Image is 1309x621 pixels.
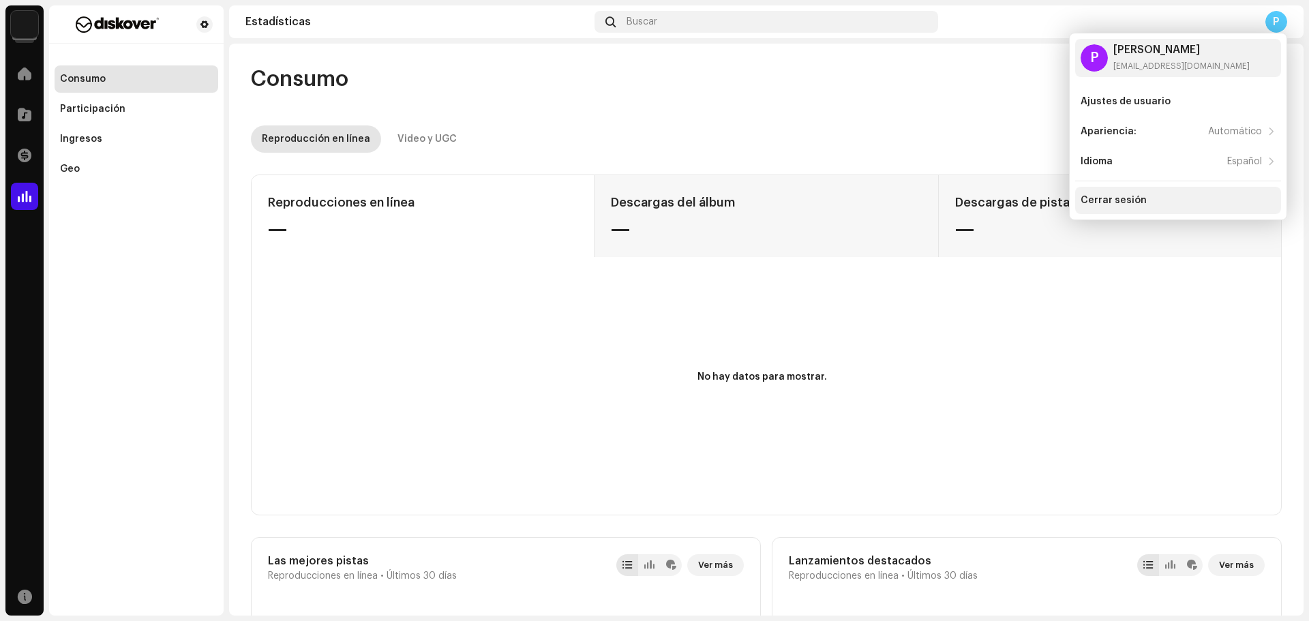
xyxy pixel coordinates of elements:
[262,125,370,153] div: Reproducción en línea
[1075,187,1281,214] re-m-nav-item: Cerrar sesión
[697,372,827,382] text: No hay datos para mostrar.
[907,571,978,581] span: Últimos 30 días
[1113,44,1250,55] div: [PERSON_NAME]
[11,11,38,38] img: 297a105e-aa6c-4183-9ff4-27133c00f2e2
[1081,44,1108,72] div: P
[1081,96,1171,107] div: Ajustes de usuario
[1219,551,1254,579] span: Ver más
[1208,554,1265,576] button: Ver más
[397,125,457,153] div: Video y UGC
[60,104,125,115] div: Participación
[1075,88,1281,115] re-m-nav-item: Ajustes de usuario
[627,16,657,27] span: Buscar
[55,95,218,123] re-m-nav-item: Participación
[55,125,218,153] re-m-nav-item: Ingresos
[1113,61,1250,72] div: [EMAIL_ADDRESS][DOMAIN_NAME]
[1227,156,1262,167] div: Español
[55,155,218,183] re-m-nav-item: Geo
[789,554,978,568] div: Lanzamientos destacados
[789,571,899,581] span: Reproducciones en línea
[1081,195,1147,206] div: Cerrar sesión
[60,16,175,33] img: f29a3560-dd48-4e38-b32b-c7dc0a486f0f
[1208,126,1262,137] div: Automático
[698,551,733,579] span: Ver más
[380,571,384,581] span: •
[387,571,457,581] span: Últimos 30 días
[60,164,80,175] div: Geo
[901,571,905,581] span: •
[1265,11,1287,33] div: P
[268,571,378,581] span: Reproducciones en línea
[1081,126,1137,137] div: Apariencia:
[60,134,102,145] div: Ingresos
[1075,148,1281,175] re-m-nav-item: Idioma
[268,554,457,568] div: Las mejores pistas
[245,16,589,27] div: Estadísticas
[251,65,348,93] span: Consumo
[1081,156,1113,167] div: Idioma
[1075,118,1281,145] re-m-nav-item: Apariencia:
[60,74,106,85] div: Consumo
[687,554,744,576] button: Ver más
[55,65,218,93] re-m-nav-item: Consumo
